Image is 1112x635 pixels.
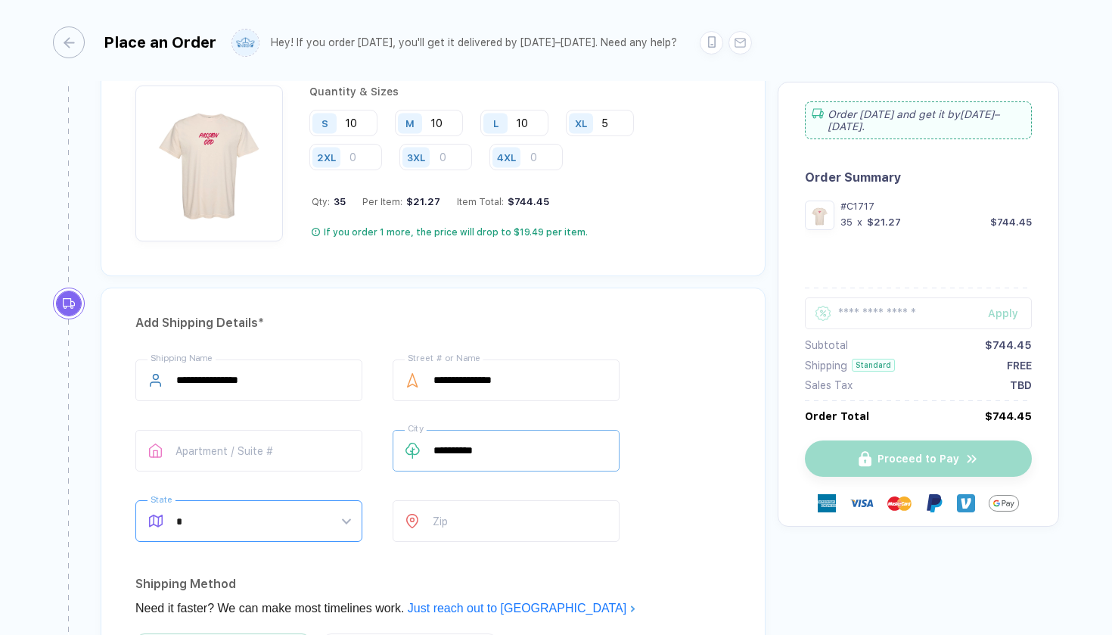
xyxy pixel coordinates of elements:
[309,86,731,98] div: Quantity & Sizes
[805,360,847,372] div: Shipping
[957,494,975,512] img: Venmo
[497,151,516,163] div: 4XL
[818,494,836,512] img: express
[809,204,831,226] img: 087ed01a-e5cf-4df2-9220-b0447a99d373_nt_front_1758081587385.jpg
[969,297,1032,329] button: Apply
[887,491,912,515] img: master-card
[504,196,549,207] div: $744.45
[988,307,1032,319] div: Apply
[143,93,275,226] img: 087ed01a-e5cf-4df2-9220-b0447a99d373_nt_front_1758081587385.jpg
[867,216,901,228] div: $21.27
[405,117,415,129] div: M
[1010,379,1032,391] div: TBD
[850,491,874,515] img: visa
[840,216,853,228] div: 35
[985,339,1032,351] div: $744.45
[805,410,869,422] div: Order Total
[135,572,731,596] div: Shipping Method
[271,36,677,49] div: Hey! If you order [DATE], you'll get it delivered by [DATE]–[DATE]. Need any help?
[805,170,1032,185] div: Order Summary
[321,117,328,129] div: S
[135,311,731,335] div: Add Shipping Details
[575,117,587,129] div: XL
[805,339,848,351] div: Subtotal
[408,602,636,615] a: Just reach out to [GEOGRAPHIC_DATA]
[985,410,1032,422] div: $744.45
[135,596,731,621] div: Need it faster? We can make most timelines work.
[407,151,425,163] div: 3XL
[805,101,1032,139] div: Order [DATE] and get it by [DATE]–[DATE] .
[324,226,588,238] div: If you order 1 more, the price will drop to $19.49 per item.
[104,33,216,51] div: Place an Order
[457,196,549,207] div: Item Total:
[925,494,943,512] img: Paypal
[990,216,1032,228] div: $744.45
[493,117,499,129] div: L
[317,151,336,163] div: 2XL
[402,196,440,207] div: $21.27
[1007,360,1032,372] div: FREE
[805,379,853,391] div: Sales Tax
[989,488,1019,518] img: GPay
[852,359,895,372] div: Standard
[362,196,440,207] div: Per Item:
[856,216,864,228] div: x
[312,196,346,207] div: Qty:
[232,30,259,56] img: user profile
[840,201,1032,212] div: #C1717
[330,196,346,207] span: 35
